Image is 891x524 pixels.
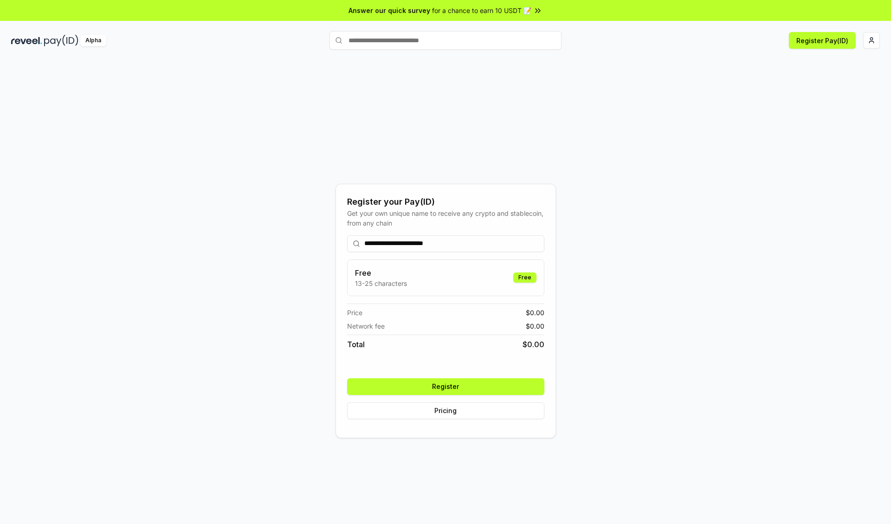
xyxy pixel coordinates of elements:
[347,308,362,317] span: Price
[11,35,42,46] img: reveel_dark
[526,321,544,331] span: $ 0.00
[347,321,385,331] span: Network fee
[347,378,544,395] button: Register
[80,35,106,46] div: Alpha
[523,339,544,350] span: $ 0.00
[355,267,407,278] h3: Free
[349,6,430,15] span: Answer our quick survey
[347,339,365,350] span: Total
[347,195,544,208] div: Register your Pay(ID)
[355,278,407,288] p: 13-25 characters
[432,6,531,15] span: for a chance to earn 10 USDT 📝
[526,308,544,317] span: $ 0.00
[789,32,856,49] button: Register Pay(ID)
[44,35,78,46] img: pay_id
[347,402,544,419] button: Pricing
[513,272,536,283] div: Free
[347,208,544,228] div: Get your own unique name to receive any crypto and stablecoin, from any chain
